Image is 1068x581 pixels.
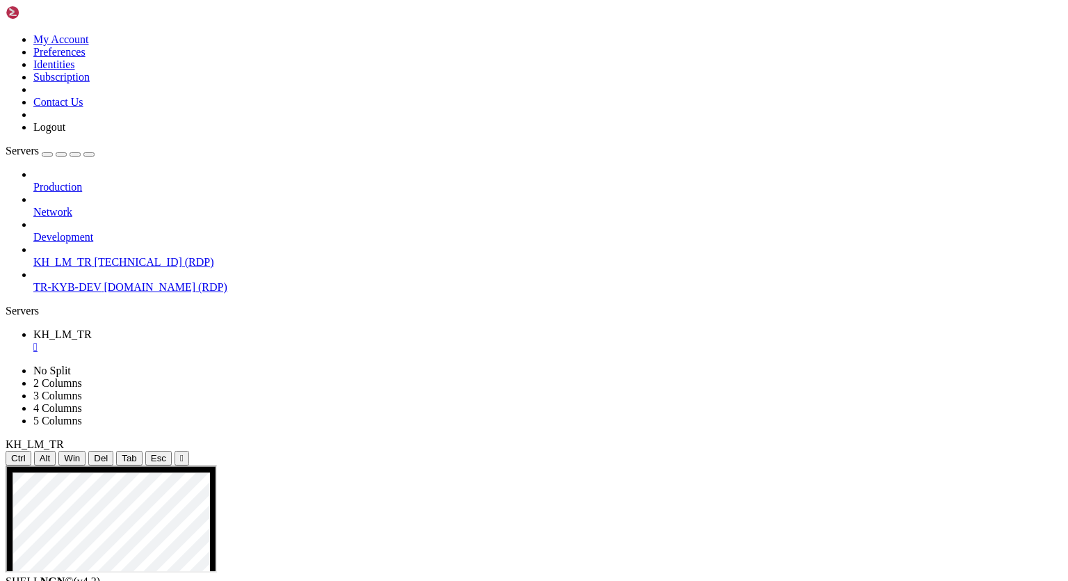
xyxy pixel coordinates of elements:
[33,365,71,376] a: No Split
[6,305,1062,317] div: Servers
[64,453,80,463] span: Win
[33,244,1062,269] li: KH_LM_TR [TECHNICAL_ID] (RDP)
[33,168,1062,193] li: Production
[94,453,108,463] span: Del
[6,145,39,157] span: Servers
[33,415,82,427] a: 5 Columns
[104,281,227,293] span: [DOMAIN_NAME] (RDP)
[33,256,92,268] span: KH_LM_TR
[6,145,95,157] a: Servers
[33,193,1062,218] li: Network
[33,58,75,70] a: Identities
[95,256,214,268] span: [TECHNICAL_ID] (RDP)
[33,206,72,218] span: Network
[33,121,65,133] a: Logout
[6,451,31,465] button: Ctrl
[33,206,1062,218] a: Network
[33,377,82,389] a: 2 Columns
[33,218,1062,244] li: Development
[33,71,90,83] a: Subscription
[33,402,82,414] a: 4 Columns
[145,451,172,465] button: Esc
[33,328,1062,353] a: KH_LM_TR
[180,453,184,463] div: 
[58,451,86,465] button: Win
[33,390,82,401] a: 3 Columns
[33,46,86,58] a: Preferences
[122,453,137,463] span: Tab
[33,181,1062,193] a: Production
[34,451,56,465] button: Alt
[11,453,26,463] span: Ctrl
[33,96,83,108] a: Contact Us
[33,328,92,340] span: KH_LM_TR
[88,451,113,465] button: Del
[6,438,64,450] span: KH_LM_TR
[33,341,1062,353] a: 
[151,453,166,463] span: Esc
[33,269,1062,294] li: TR-KYB-DEV [DOMAIN_NAME] (RDP)
[33,281,1062,294] a: TR-KYB-DEV [DOMAIN_NAME] (RDP)
[33,231,93,243] span: Development
[33,231,1062,244] a: Development
[116,451,143,465] button: Tab
[40,453,51,463] span: Alt
[33,281,101,293] span: TR-KYB-DEV
[33,256,1062,269] a: KH_LM_TR [TECHNICAL_ID] (RDP)
[175,451,189,465] button: 
[33,33,89,45] a: My Account
[33,181,82,193] span: Production
[6,6,86,19] img: Shellngn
